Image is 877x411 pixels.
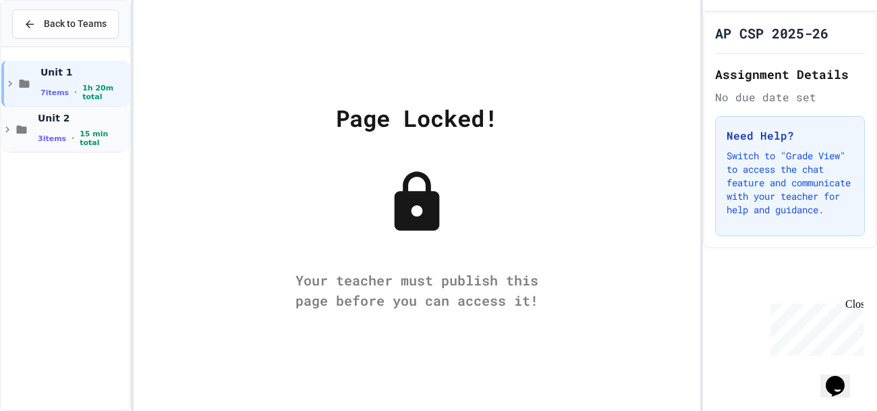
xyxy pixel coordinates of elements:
[765,298,864,356] iframe: chat widget
[282,270,552,310] div: Your teacher must publish this page before you can access it!
[727,128,853,144] h3: Need Help?
[715,24,828,43] h1: AP CSP 2025-26
[72,133,74,144] span: •
[727,149,853,217] p: Switch to "Grade View" to access the chat feature and communicate with your teacher for help and ...
[5,5,93,86] div: Chat with us now!Close
[40,88,69,97] span: 7 items
[12,9,119,38] button: Back to Teams
[40,66,127,78] span: Unit 1
[715,89,865,105] div: No due date set
[74,87,77,98] span: •
[715,65,865,84] h2: Assignment Details
[44,17,107,31] span: Back to Teams
[336,101,498,135] div: Page Locked!
[82,84,127,101] span: 1h 20m total
[38,112,127,124] span: Unit 2
[80,130,127,147] span: 15 min total
[820,357,864,398] iframe: chat widget
[38,134,66,143] span: 3 items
